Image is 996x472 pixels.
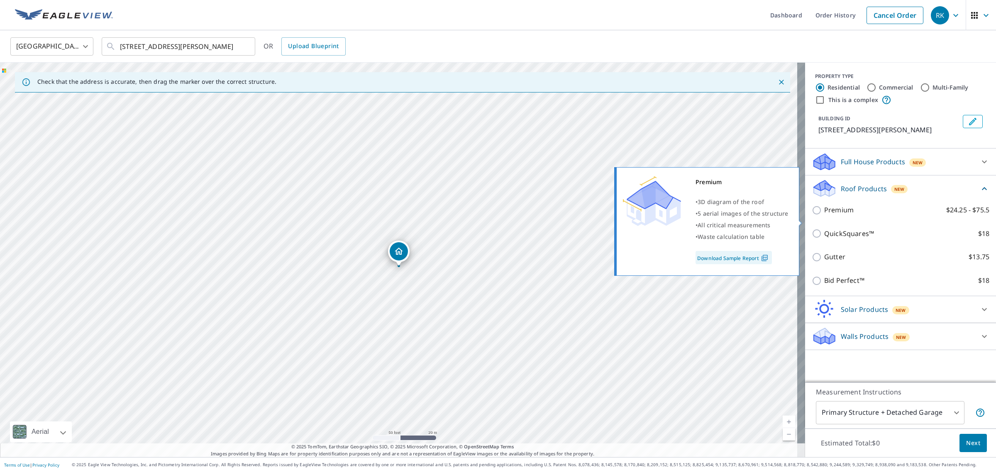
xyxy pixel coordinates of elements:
span: Next [966,438,980,448]
span: Your report will include the primary structure and a detached garage if one exists. [975,408,985,418]
p: Premium [824,205,854,215]
a: OpenStreetMap [464,443,499,450]
p: Measurement Instructions [816,387,985,397]
span: 5 aerial images of the structure [698,209,788,217]
div: Aerial [10,421,72,442]
a: Download Sample Report [696,251,772,264]
div: Aerial [29,421,51,442]
label: Residential [828,83,860,92]
button: Edit building 1 [963,115,983,128]
label: Multi-Family [933,83,969,92]
span: All critical measurements [698,221,770,229]
p: $18 [978,275,989,286]
div: Dropped pin, building 1, Residential property, 417 Pollock Canyon Ave Grand Junction, CO 81507 [388,241,410,266]
p: BUILDING ID [818,115,850,122]
label: This is a complex [828,96,878,104]
p: Walls Products [841,331,889,341]
div: • [696,231,788,243]
p: QuickSquares™ [824,229,874,239]
p: © 2025 Eagle View Technologies, Inc. and Pictometry International Corp. All Rights Reserved. Repo... [72,462,992,468]
div: Solar ProductsNew [812,299,989,319]
span: Upload Blueprint [288,41,339,51]
span: Waste calculation table [698,233,764,241]
a: Terms [500,443,514,450]
a: Cancel Order [867,7,923,24]
img: Premium [623,176,681,226]
div: Premium [696,176,788,188]
div: • [696,208,788,219]
p: $18 [978,229,989,239]
div: RK [931,6,949,24]
a: Upload Blueprint [281,37,345,56]
a: Current Level 19, Zoom Out [783,428,795,440]
span: New [896,334,906,341]
button: Next [959,434,987,453]
a: Privacy Policy [32,462,59,468]
p: $24.25 - $75.5 [946,205,989,215]
div: Roof ProductsNew [812,179,989,198]
a: Terms of Use [4,462,30,468]
div: OR [264,37,346,56]
input: Search by address or latitude-longitude [120,35,238,58]
p: Estimated Total: $0 [814,434,886,452]
a: Current Level 19, Zoom In [783,416,795,428]
label: Commercial [879,83,913,92]
div: PROPERTY TYPE [815,73,986,80]
span: New [894,186,905,192]
span: © 2025 TomTom, Earthstar Geographics SIO, © 2025 Microsoft Corporation, © [291,443,514,450]
p: Check that the address is accurate, then drag the marker over the correct structure. [37,78,276,85]
button: Close [776,77,787,88]
p: | [4,462,59,467]
span: New [896,307,906,314]
div: • [696,219,788,231]
p: $13.75 [969,252,989,262]
p: Gutter [824,252,845,262]
p: [STREET_ADDRESS][PERSON_NAME] [818,125,959,135]
div: • [696,196,788,208]
span: New [913,159,923,166]
div: Walls ProductsNew [812,326,989,346]
div: [GEOGRAPHIC_DATA] [10,35,93,58]
p: Bid Perfect™ [824,275,864,286]
p: Solar Products [841,304,888,314]
div: Primary Structure + Detached Garage [816,401,964,424]
span: 3D diagram of the roof [698,198,764,206]
p: Roof Products [841,184,887,194]
div: Full House ProductsNew [812,152,989,172]
p: Full House Products [841,157,905,167]
img: EV Logo [15,9,113,22]
img: Pdf Icon [759,254,770,262]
